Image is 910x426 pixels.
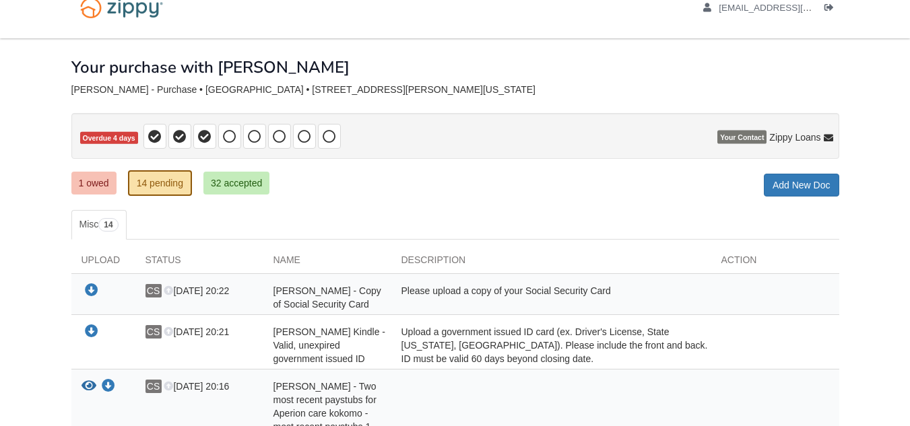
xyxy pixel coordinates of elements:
[71,210,127,240] a: Misc
[391,325,711,365] div: Upload a government issued ID card (ex. Driver's License, State [US_STATE], [GEOGRAPHIC_DATA]). P...
[164,326,229,337] span: [DATE] 20:21
[135,253,263,273] div: Status
[71,59,350,76] h1: Your purchase with [PERSON_NAME]
[85,326,98,337] a: Download Corbin Kindle - Valid, unexpired government issued ID
[764,174,839,197] a: Add New Doc
[128,170,192,196] a: 14 pending
[145,284,162,297] span: CS
[145,325,162,339] span: CS
[98,218,118,232] span: 14
[719,3,873,13] span: cayleereneshepard@gmail.com
[273,326,386,364] span: [PERSON_NAME] Kindle - Valid, unexpired government issued ID
[145,380,162,393] span: CS
[102,382,115,392] a: Download Caylee Shepard - Two most recent paystubs for Aperion care kokomo - most recent paystubs 1
[824,3,839,16] a: Log out
[85,285,98,296] a: Download Corbin Kindle - Copy of Social Security Card
[263,253,391,273] div: Name
[391,284,711,311] div: Please upload a copy of your Social Security Card
[71,172,117,194] a: 1 owed
[164,285,229,296] span: [DATE] 20:22
[203,172,269,194] a: 32 accepted
[711,253,839,273] div: Action
[769,131,820,144] span: Zippy Loans
[391,253,711,273] div: Description
[71,253,135,273] div: Upload
[71,84,839,96] div: [PERSON_NAME] - Purchase • [GEOGRAPHIC_DATA] • [STREET_ADDRESS][PERSON_NAME][US_STATE]
[717,131,767,144] span: Your Contact
[703,3,874,16] a: edit profile
[164,381,229,392] span: [DATE] 20:16
[273,285,381,310] span: [PERSON_NAME] - Copy of Social Security Card
[82,380,96,394] button: View Caylee Shepard - Two most recent paystubs for Aperion care kokomo - most recent paystubs 1
[80,132,138,145] span: Overdue 4 days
